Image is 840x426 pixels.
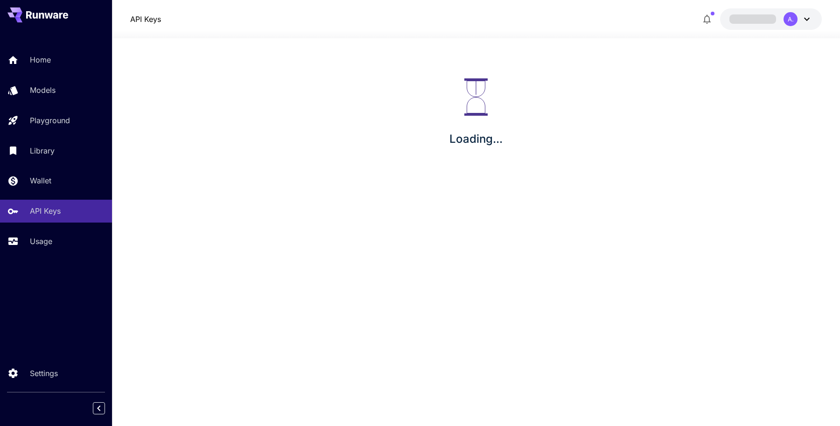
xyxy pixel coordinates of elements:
button: A. [720,8,822,30]
p: Library [30,145,55,156]
p: Home [30,54,51,65]
div: A. [784,12,798,26]
p: API Keys [30,205,61,216]
div: Collapse sidebar [100,400,112,417]
p: Loading... [449,131,503,147]
p: Settings [30,368,58,379]
a: API Keys [130,14,161,25]
p: Playground [30,115,70,126]
button: Collapse sidebar [93,402,105,414]
p: Models [30,84,56,96]
p: Usage [30,236,52,247]
nav: breadcrumb [130,14,161,25]
p: Wallet [30,175,51,186]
